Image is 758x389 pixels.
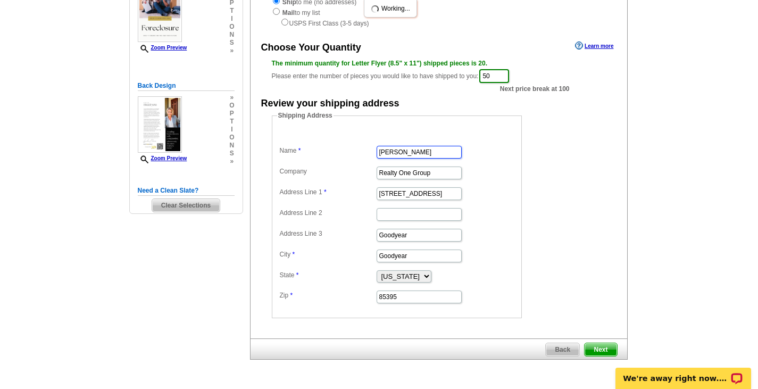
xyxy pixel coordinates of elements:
a: Back [545,343,580,357]
span: Clear Selections [152,199,220,212]
div: Choose Your Quantity [261,40,361,55]
div: Please enter the number of pieces you would like to have shipped to you: [272,59,606,84]
a: Learn more [575,42,613,50]
label: Company [280,167,376,176]
span: n [229,31,234,39]
label: Name [280,146,376,155]
label: Address Line 3 [280,229,376,238]
span: Next price break at 100 [500,84,570,94]
label: Zip [280,291,376,300]
label: Address Line 2 [280,208,376,218]
a: Zoom Preview [138,155,187,161]
span: » [229,47,234,55]
span: n [229,142,234,150]
div: Review your shipping address [261,96,399,111]
h5: Need a Clean Slate? [138,186,235,196]
strong: Mail [282,9,295,16]
span: o [229,23,234,31]
div: The minimum quantity for Letter Flyer (8.5" x 11") shipped pieces is 20. [272,59,606,68]
span: Next [585,343,617,356]
span: i [229,15,234,23]
img: small-thumb.jpg [138,96,182,153]
iframe: LiveChat chat widget [609,355,758,389]
legend: Shipping Address [277,111,334,120]
span: t [229,118,234,126]
span: s [229,150,234,158]
label: City [280,250,376,259]
div: USPS First Class (3-5 days) [272,18,606,28]
span: s [229,39,234,47]
label: State [280,270,376,280]
span: » [229,94,234,102]
a: Zoom Preview [138,45,187,51]
img: loading... [371,5,379,13]
span: » [229,158,234,165]
label: Address Line 1 [280,187,376,197]
h5: Back Design [138,81,235,91]
span: t [229,7,234,15]
span: Back [546,343,579,356]
span: i [229,126,234,134]
span: o [229,102,234,110]
span: p [229,110,234,118]
span: o [229,134,234,142]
